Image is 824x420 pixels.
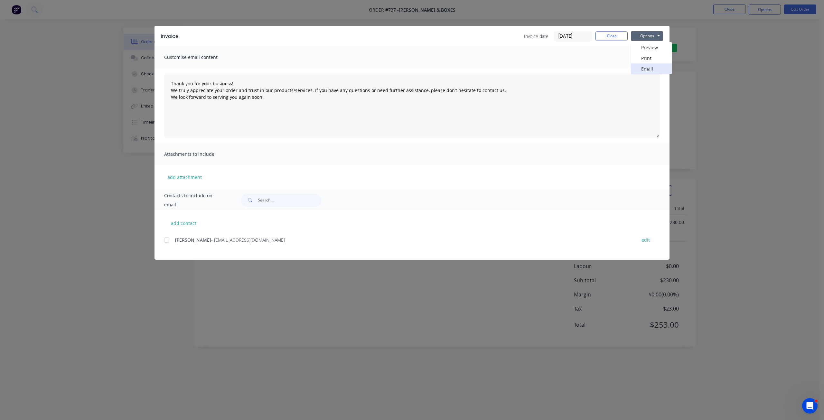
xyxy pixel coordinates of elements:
span: - [EMAIL_ADDRESS][DOMAIN_NAME] [211,237,285,243]
div: Invoice [161,33,179,40]
span: [PERSON_NAME] [175,237,211,243]
button: add attachment [164,172,205,182]
button: edit [638,236,654,244]
input: Search... [258,194,322,207]
button: Options [631,31,663,41]
button: Email [631,63,672,74]
span: Contacts to include on email [164,191,225,209]
span: Customise email content [164,53,235,62]
span: Attachments to include [164,150,235,159]
button: Preview [631,42,672,53]
button: add contact [164,218,203,228]
button: Close [595,31,628,41]
button: Print [631,53,672,63]
textarea: Thank you for your business! We truly appreciate your order and trust in our products/services. I... [164,73,660,138]
span: Invoice date [524,33,548,40]
iframe: Intercom live chat [802,398,818,414]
